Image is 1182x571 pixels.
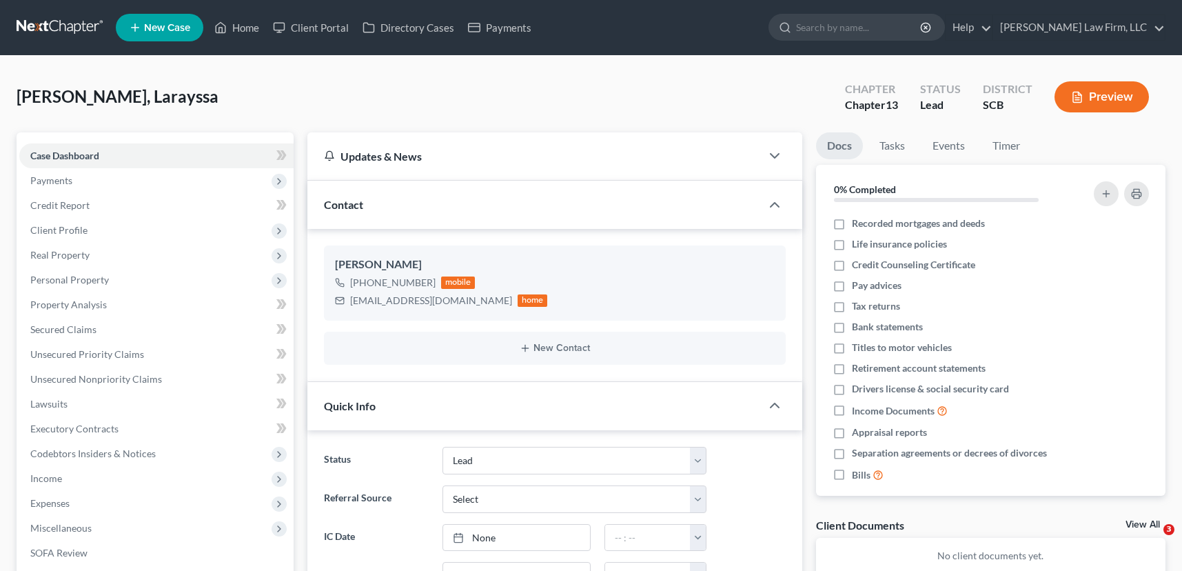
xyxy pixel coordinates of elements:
[518,294,548,307] div: home
[30,274,109,285] span: Personal Property
[1135,524,1168,557] iframe: Intercom live chat
[852,361,986,375] span: Retirement account statements
[30,373,162,385] span: Unsecured Nonpriority Claims
[920,97,961,113] div: Lead
[1163,524,1174,535] span: 3
[324,198,363,211] span: Contact
[19,143,294,168] a: Case Dashboard
[921,132,976,159] a: Events
[350,294,512,308] div: [EMAIL_ADDRESS][DOMAIN_NAME]
[30,423,119,434] span: Executory Contracts
[852,404,935,418] span: Income Documents
[886,98,898,111] span: 13
[19,541,294,565] a: SOFA Review
[461,15,538,40] a: Payments
[317,485,436,513] label: Referral Source
[30,448,156,459] span: Codebtors Insiders & Notices
[852,382,1009,396] span: Drivers license & social security card
[317,524,436,552] label: IC Date
[983,81,1032,97] div: District
[443,525,590,551] a: None
[30,497,70,509] span: Expenses
[30,348,144,360] span: Unsecured Priority Claims
[852,468,870,482] span: Bills
[266,15,356,40] a: Client Portal
[19,342,294,367] a: Unsecured Priority Claims
[335,257,775,273] div: [PERSON_NAME]
[30,249,90,261] span: Real Property
[796,14,922,40] input: Search by name...
[981,132,1031,159] a: Timer
[335,343,775,354] button: New Contact
[834,183,896,195] strong: 0% Completed
[30,547,88,559] span: SOFA Review
[350,276,436,290] div: [PHONE_NUMBER]
[605,525,691,551] input: -- : --
[324,149,744,163] div: Updates & News
[324,399,376,412] span: Quick Info
[868,132,916,159] a: Tasks
[946,15,992,40] a: Help
[30,522,92,534] span: Miscellaneous
[1125,520,1160,530] a: View All
[317,447,436,474] label: Status
[852,217,985,230] span: Recorded mortgages and deeds
[17,86,218,106] span: [PERSON_NAME], Larayssa
[852,237,947,251] span: Life insurance policies
[920,81,961,97] div: Status
[30,472,62,484] span: Income
[852,279,901,292] span: Pay advices
[30,323,96,335] span: Secured Claims
[19,292,294,317] a: Property Analysis
[30,398,68,410] span: Lawsuits
[993,15,1165,40] a: [PERSON_NAME] Law Firm, LLC
[852,446,1047,460] span: Separation agreements or decrees of divorces
[19,193,294,218] a: Credit Report
[441,277,476,289] div: mobile
[816,132,863,159] a: Docs
[816,518,904,532] div: Client Documents
[30,224,88,236] span: Client Profile
[852,320,923,334] span: Bank statements
[19,392,294,417] a: Lawsuits
[827,549,1154,563] p: No client documents yet.
[207,15,266,40] a: Home
[983,97,1032,113] div: SCB
[30,174,72,186] span: Payments
[852,425,927,439] span: Appraisal reports
[144,23,190,33] span: New Case
[845,81,898,97] div: Chapter
[30,299,107,310] span: Property Analysis
[845,97,898,113] div: Chapter
[19,367,294,392] a: Unsecured Nonpriority Claims
[1054,81,1149,112] button: Preview
[30,199,90,211] span: Credit Report
[852,299,900,313] span: Tax returns
[852,258,975,272] span: Credit Counseling Certificate
[19,417,294,441] a: Executory Contracts
[30,150,99,161] span: Case Dashboard
[19,317,294,342] a: Secured Claims
[356,15,461,40] a: Directory Cases
[852,341,952,354] span: Titles to motor vehicles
